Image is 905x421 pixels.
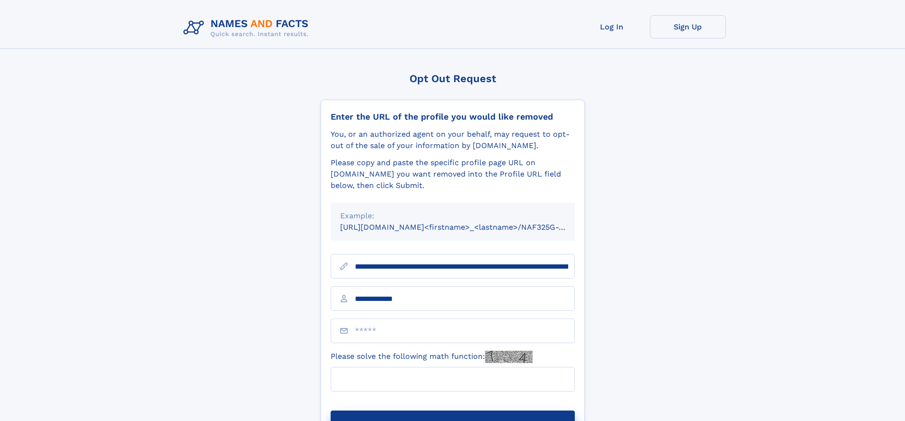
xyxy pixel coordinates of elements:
label: Please solve the following math function: [331,351,533,363]
div: You, or an authorized agent on your behalf, may request to opt-out of the sale of your informatio... [331,129,575,151]
img: Logo Names and Facts [180,15,316,41]
div: Enter the URL of the profile you would like removed [331,112,575,122]
div: Example: [340,210,565,222]
a: Log In [574,15,650,38]
div: Please copy and paste the specific profile page URL on [DOMAIN_NAME] you want removed into the Pr... [331,157,575,191]
small: [URL][DOMAIN_NAME]<firstname>_<lastname>/NAF325G-xxxxxxxx [340,223,593,232]
div: Opt Out Request [321,73,585,84]
a: Sign Up [650,15,726,38]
